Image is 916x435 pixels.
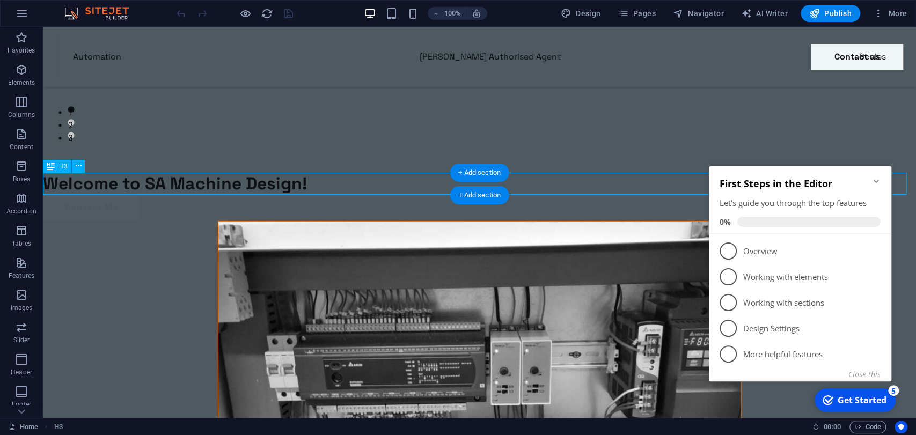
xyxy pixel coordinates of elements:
[561,8,601,19] span: Design
[895,421,907,433] button: Usercentrics
[15,43,176,54] div: Let's guide you through the top features
[25,92,31,99] button: 2
[812,421,841,433] h6: Session time
[239,7,252,20] button: Click here to leave preview mode and continue editing
[613,5,659,22] button: Pages
[450,186,509,204] div: + Add section
[673,8,724,19] span: Navigator
[11,304,33,312] p: Images
[741,8,788,19] span: AI Writer
[854,421,881,433] span: Code
[15,23,176,35] h2: First Steps in the Editor
[39,168,167,180] p: Design Settings
[13,336,30,344] p: Slider
[8,46,35,55] p: Favorites
[556,5,605,22] div: Design (Ctrl+Alt+Y)
[873,8,907,19] span: More
[4,84,187,109] li: Overview
[39,91,167,102] p: Overview
[110,234,191,257] div: Get Started 5 items remaining, 0% complete
[669,5,728,22] button: Navigator
[6,207,36,216] p: Accordion
[133,240,182,252] div: Get Started
[4,187,187,212] li: More helpful features
[618,8,655,19] span: Pages
[450,164,509,182] div: + Add section
[59,163,67,169] span: H3
[261,8,273,20] i: Reload page
[25,79,31,86] button: 1
[9,421,38,433] a: Click to cancel selection. Double-click to open Pages
[144,215,176,225] button: Close this
[260,7,273,20] button: reload
[8,110,35,119] p: Columns
[15,62,33,72] span: 0%
[39,143,167,154] p: Working with sections
[869,5,911,22] button: More
[831,423,833,431] span: :
[809,8,852,19] span: Publish
[824,421,840,433] span: 00 00
[54,421,63,433] span: Click to select. Double-click to edit
[9,271,34,280] p: Features
[4,135,187,161] li: Working with sections
[444,7,461,20] h6: 100%
[4,109,187,135] li: Working with elements
[167,23,176,31] div: Minimize checklist
[849,421,886,433] button: Code
[428,7,466,20] button: 100%
[472,9,481,18] i: On resize automatically adjust zoom level to fit chosen device.
[13,175,31,183] p: Boxes
[39,194,167,205] p: More helpful features
[11,368,32,377] p: Header
[737,5,792,22] button: AI Writer
[39,117,167,128] p: Working with elements
[801,5,860,22] button: Publish
[4,161,187,187] li: Design Settings
[184,231,194,241] div: 5
[556,5,605,22] button: Design
[12,400,31,409] p: Footer
[54,421,63,433] nav: breadcrumb
[62,7,142,20] img: Editor Logo
[8,78,35,87] p: Elements
[25,105,31,112] button: 3
[12,239,31,248] p: Tables
[10,143,33,151] p: Content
